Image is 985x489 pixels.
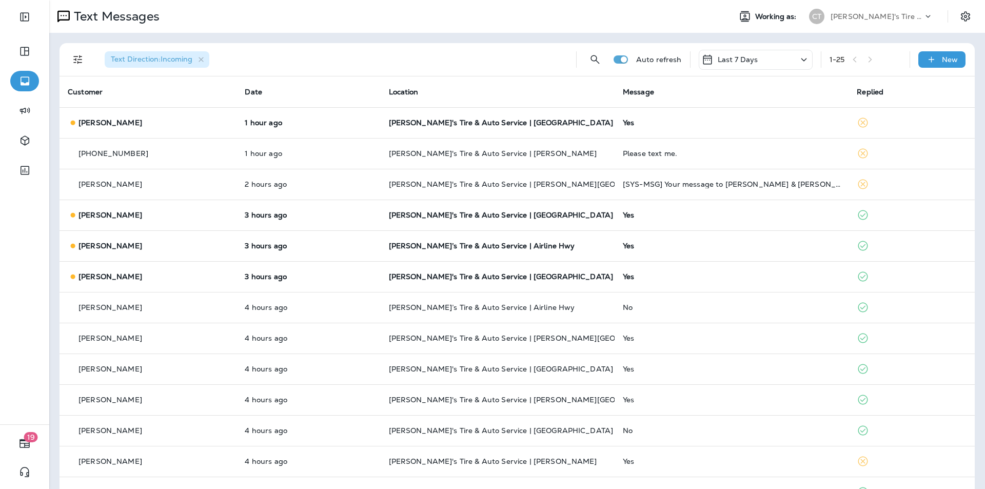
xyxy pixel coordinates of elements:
p: [PHONE_NUMBER] [78,149,148,158]
button: Expand Sidebar [10,7,39,27]
div: Yes [623,211,840,219]
div: Yes [623,396,840,404]
p: [PERSON_NAME] [78,272,142,281]
div: Text Direction:Incoming [105,51,209,68]
p: Sep 11, 2025 07:29 AM [245,365,372,373]
div: Yes [623,457,840,465]
p: Sep 11, 2025 07:24 AM [245,396,372,404]
div: Yes [623,272,840,281]
span: 19 [24,432,38,442]
span: [PERSON_NAME]'s Tire & Auto Service | [PERSON_NAME][GEOGRAPHIC_DATA] [389,334,677,343]
p: Sep 11, 2025 10:50 AM [245,119,372,127]
span: Customer [68,87,103,96]
div: 1 - 25 [830,55,845,64]
span: Location [389,87,419,96]
div: CT [809,9,824,24]
p: [PERSON_NAME]'s Tire & Auto [831,12,923,21]
span: [PERSON_NAME]'s Tire & Auto Service | [GEOGRAPHIC_DATA] [389,364,614,374]
p: [PERSON_NAME] [78,180,142,188]
p: [PERSON_NAME] [78,457,142,465]
p: Auto refresh [636,55,682,64]
span: [PERSON_NAME]'s Tire & Auto Service | [GEOGRAPHIC_DATA] [389,118,614,127]
span: Text Direction : Incoming [111,54,192,64]
p: Sep 11, 2025 10:01 AM [245,149,372,158]
div: Yes [623,334,840,342]
span: [PERSON_NAME]'s Tire & Auto Service | [GEOGRAPHIC_DATA] [389,272,614,281]
p: Last 7 Days [718,55,758,64]
button: 19 [10,433,39,454]
p: [PERSON_NAME] [78,426,142,435]
div: Yes [623,365,840,373]
div: Yes [623,242,840,250]
p: Sep 11, 2025 08:37 AM [245,211,372,219]
p: [PERSON_NAME] [78,242,142,250]
p: [PERSON_NAME] [78,119,142,127]
p: Text Messages [70,9,160,24]
span: [PERSON_NAME]'s Tire & Auto Service | [PERSON_NAME] [389,149,597,158]
div: Please text me. [623,149,840,158]
div: [SYS-MSG] Your message to BRYAN & KEVIN COUVILLION INSURANCE AGENCY LLC has been received. Reply ... [623,180,840,188]
button: Filters [68,49,88,70]
p: [PERSON_NAME] [78,334,142,342]
span: [PERSON_NAME]'s Tire & Auto Service | [PERSON_NAME][GEOGRAPHIC_DATA] [389,180,677,189]
div: Yes [623,119,840,127]
span: [PERSON_NAME]'s Tire & Auto Service | [GEOGRAPHIC_DATA] [389,210,614,220]
p: [PERSON_NAME] [78,365,142,373]
span: Working as: [755,12,799,21]
div: No [623,426,840,435]
span: [PERSON_NAME]’s Tire & Auto Service | Airline Hwy [389,241,575,250]
button: Search Messages [585,49,605,70]
p: Sep 11, 2025 09:02 AM [245,180,372,188]
p: Sep 11, 2025 08:07 AM [245,242,372,250]
p: Sep 11, 2025 07:35 AM [245,334,372,342]
p: [PERSON_NAME] [78,396,142,404]
p: [PERSON_NAME] [78,211,142,219]
p: New [942,55,958,64]
span: [PERSON_NAME]'s Tire & Auto Service | [PERSON_NAME] [389,457,597,466]
button: Settings [956,7,975,26]
p: Sep 11, 2025 07:46 AM [245,303,372,311]
p: Sep 11, 2025 07:21 AM [245,457,372,465]
span: Date [245,87,262,96]
div: No [623,303,840,311]
span: Message [623,87,654,96]
p: [PERSON_NAME] [78,303,142,311]
span: [PERSON_NAME]'s Tire & Auto Service | [GEOGRAPHIC_DATA] [389,426,614,435]
p: Sep 11, 2025 08:02 AM [245,272,372,281]
span: [PERSON_NAME]'s Tire & Auto Service | [PERSON_NAME][GEOGRAPHIC_DATA] [389,395,677,404]
span: [PERSON_NAME]’s Tire & Auto Service | Airline Hwy [389,303,575,312]
span: Replied [857,87,883,96]
p: Sep 11, 2025 07:23 AM [245,426,372,435]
